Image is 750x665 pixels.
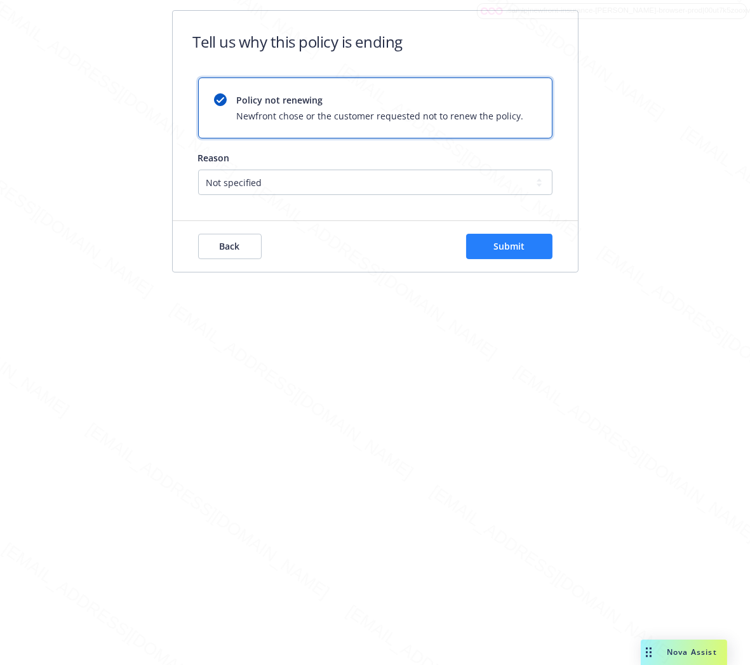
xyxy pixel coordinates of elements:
h1: Tell us why this policy is ending [193,31,403,52]
div: Drag to move [641,640,657,665]
span: Nova Assist [667,647,717,657]
span: Reason [198,152,230,164]
span: Back [220,240,240,252]
span: Policy not renewing [237,93,524,107]
button: Submit [466,234,552,259]
span: Newfront chose or the customer requested not to renew the policy. [237,109,524,123]
button: Back [198,234,262,259]
button: Nova Assist [641,640,727,665]
span: Submit [493,240,525,252]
